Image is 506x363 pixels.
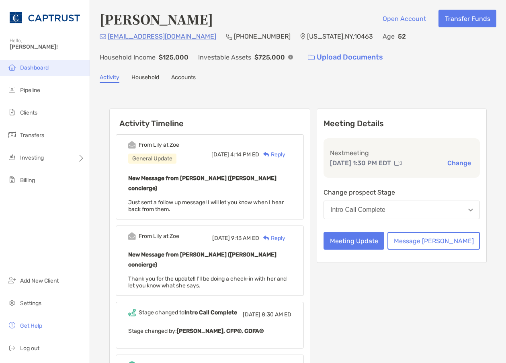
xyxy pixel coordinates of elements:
[303,49,388,66] a: Upload Documents
[20,154,44,161] span: Investing
[468,209,473,211] img: Open dropdown arrow
[20,109,37,116] span: Clients
[128,232,136,240] img: Event icon
[212,235,230,242] span: [DATE]
[243,311,260,318] span: [DATE]
[10,43,85,50] span: [PERSON_NAME]!
[20,64,49,71] span: Dashboard
[324,232,384,250] button: Meeting Update
[139,233,179,240] div: From Lily at Zoe
[100,34,106,39] img: Email Icon
[7,107,17,117] img: clients icon
[7,85,17,94] img: pipeline icon
[7,130,17,139] img: transfers icon
[7,343,17,353] img: logout icon
[394,160,402,166] img: communication type
[128,154,176,164] div: General Update
[20,322,42,329] span: Get Help
[108,31,216,41] p: [EMAIL_ADDRESS][DOMAIN_NAME]
[139,142,179,148] div: From Lily at Zoe
[398,31,406,41] p: 52
[7,62,17,72] img: dashboard icon
[184,309,237,316] b: Intro Call Complete
[263,236,269,241] img: Reply icon
[100,10,213,28] h4: [PERSON_NAME]
[438,10,496,27] button: Transfer Funds
[159,52,188,62] p: $125,000
[128,309,136,316] img: Event icon
[259,234,285,242] div: Reply
[330,158,391,168] p: [DATE] 1:30 PM EDT
[259,150,285,159] div: Reply
[263,152,269,157] img: Reply icon
[128,251,277,268] b: New Message from [PERSON_NAME] ([PERSON_NAME] concierge)
[7,175,17,185] img: billing icon
[324,187,480,197] p: Change prospect Stage
[307,31,373,41] p: [US_STATE] , NY , 10463
[330,206,385,213] div: Intro Call Complete
[234,31,291,41] p: [PHONE_NUMBER]
[383,31,395,41] p: Age
[177,328,264,334] b: [PERSON_NAME], CFP®, CDFA®
[330,148,473,158] p: Next meeting
[387,232,480,250] button: Message [PERSON_NAME]
[100,52,156,62] p: Household Income
[198,52,251,62] p: Investable Assets
[288,55,293,59] img: Info Icon
[231,235,259,242] span: 9:13 AM ED
[254,52,285,62] p: $725,000
[324,201,480,219] button: Intro Call Complete
[324,119,480,129] p: Meeting Details
[128,141,136,149] img: Event icon
[139,309,237,316] div: Stage changed to
[20,277,59,284] span: Add New Client
[10,3,80,32] img: CAPTRUST Logo
[20,132,44,139] span: Transfers
[262,311,291,318] span: 8:30 AM ED
[110,109,310,128] h6: Activity Timeline
[7,152,17,162] img: investing icon
[131,74,159,83] a: Household
[128,175,277,192] b: New Message from [PERSON_NAME] ([PERSON_NAME] concierge)
[211,151,229,158] span: [DATE]
[300,33,305,40] img: Location Icon
[20,177,35,184] span: Billing
[20,87,40,94] span: Pipeline
[226,33,232,40] img: Phone Icon
[171,74,196,83] a: Accounts
[128,275,287,289] span: Thank you for the update!! I'll be doing a check-in with her and let you know what she says.
[20,345,39,352] span: Log out
[100,74,119,83] a: Activity
[128,199,284,213] span: Just sent a follow up message! I will let you know when I hear back from them.
[445,159,473,167] button: Change
[230,151,259,158] span: 4:14 PM ED
[308,55,315,60] img: button icon
[7,298,17,308] img: settings icon
[7,275,17,285] img: add_new_client icon
[376,10,432,27] button: Open Account
[7,320,17,330] img: get-help icon
[128,326,291,336] p: Stage changed by:
[20,300,41,307] span: Settings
